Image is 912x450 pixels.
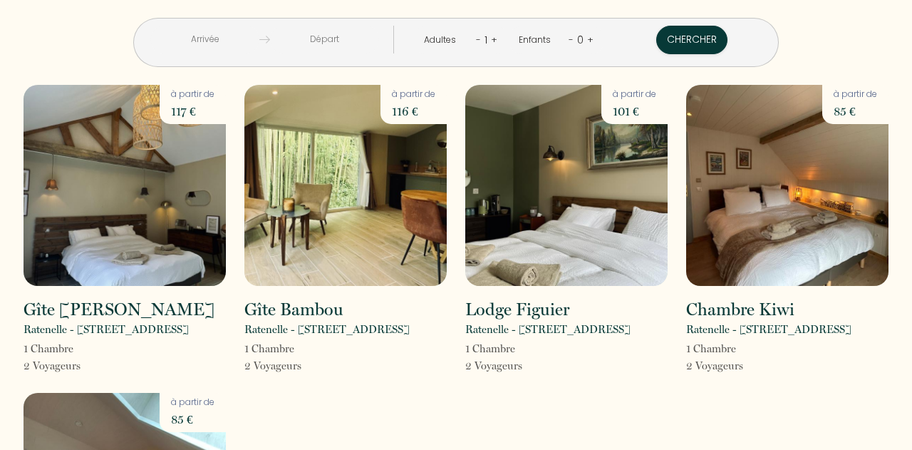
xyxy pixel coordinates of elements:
[244,301,343,318] h2: Gîte Bambou
[834,101,877,121] p: 85 €
[834,88,877,101] p: à partir de
[465,340,522,357] p: 1 Chambre
[481,29,491,51] div: 1
[171,101,214,121] p: 117 €
[739,359,743,372] span: s
[465,357,522,374] p: 2 Voyageur
[244,321,410,338] p: Ratenelle - [STREET_ADDRESS]
[244,340,301,357] p: 1 Chambre
[574,29,587,51] div: 0
[24,357,81,374] p: 2 Voyageur
[569,33,574,46] a: -
[171,88,214,101] p: à partir de
[24,301,214,318] h2: Gîte [PERSON_NAME]
[465,85,668,286] img: rental-image
[76,359,81,372] span: s
[491,33,497,46] a: +
[613,88,656,101] p: à partir de
[656,26,727,54] button: Chercher
[24,321,189,338] p: Ratenelle - [STREET_ADDRESS]
[686,321,851,338] p: Ratenelle - [STREET_ADDRESS]
[171,409,214,429] p: 85 €
[270,26,379,53] input: Départ
[150,26,259,53] input: Arrivée
[297,359,301,372] span: s
[465,301,569,318] h2: Lodge Figuier
[171,396,214,409] p: à partir de
[476,33,481,46] a: -
[392,88,435,101] p: à partir de
[587,33,594,46] a: +
[24,85,226,286] img: rental-image
[519,34,556,47] div: Enfants
[244,85,447,286] img: rental-image
[686,301,794,318] h2: Chambre Kiwi
[686,357,743,374] p: 2 Voyageur
[24,340,81,357] p: 1 Chambre
[613,101,656,121] p: 101 €
[259,34,270,45] img: guests
[392,101,435,121] p: 116 €
[686,85,888,286] img: rental-image
[244,357,301,374] p: 2 Voyageur
[518,359,522,372] span: s
[424,34,461,47] div: Adultes
[465,321,631,338] p: Ratenelle - [STREET_ADDRESS]
[686,340,743,357] p: 1 Chambre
